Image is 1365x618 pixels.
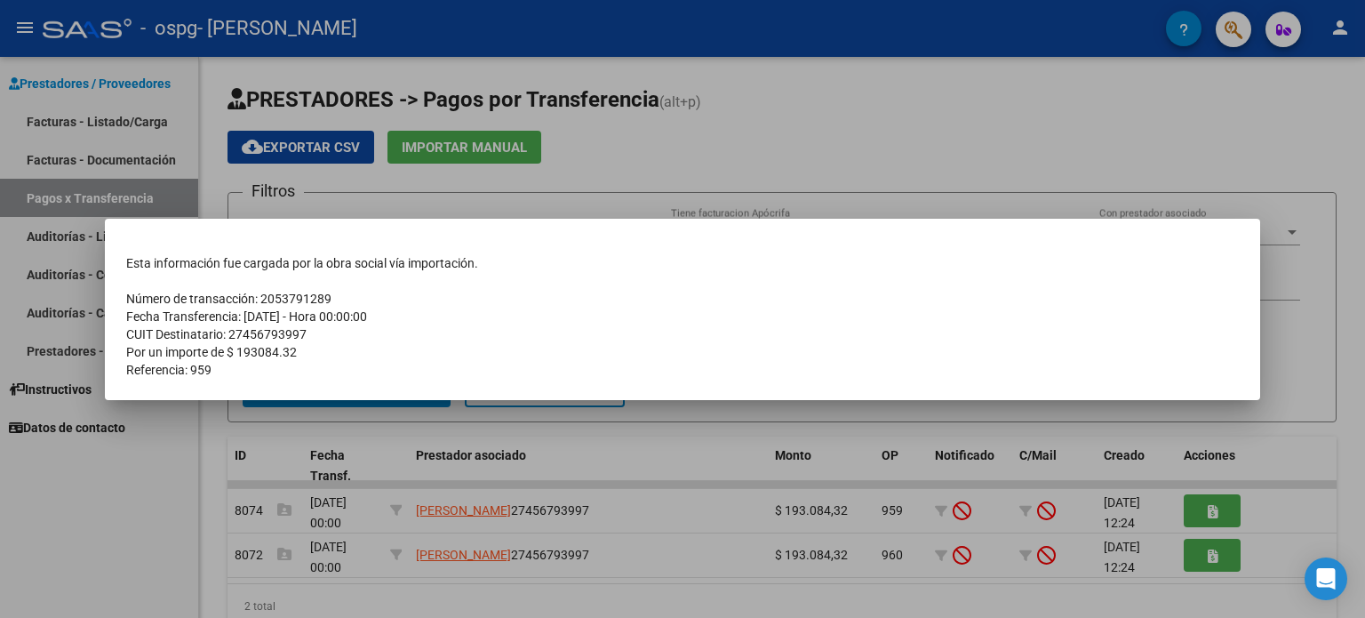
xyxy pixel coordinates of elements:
[1305,558,1347,600] div: Open Intercom Messenger
[126,361,1239,379] td: Referencia: 959
[126,325,1239,343] td: CUIT Destinatario: 27456793997
[126,343,1239,361] td: Por un importe de $ 193084.32
[126,254,1239,272] td: Esta información fue cargada por la obra social vía importación.
[126,290,1239,308] td: Número de transacción: 2053791289
[126,308,1239,325] td: Fecha Transferencia: [DATE] - Hora 00:00:00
